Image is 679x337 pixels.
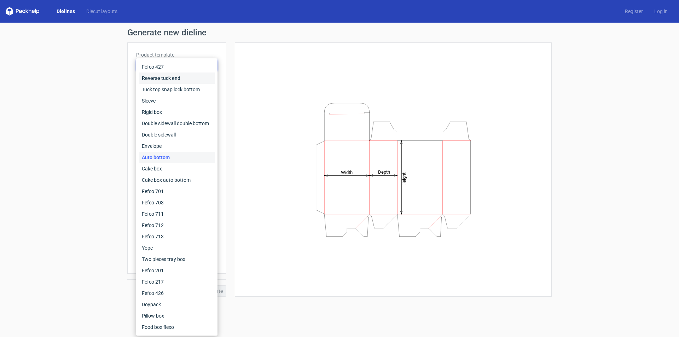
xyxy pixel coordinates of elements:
tspan: Depth [378,169,390,175]
div: Cake box auto bottom [139,174,215,186]
div: Fefco 711 [139,208,215,220]
a: Dielines [51,8,81,15]
label: Product template [136,51,217,58]
tspan: Width [341,169,353,175]
div: Fefco 712 [139,220,215,231]
div: Two pieces tray box [139,254,215,265]
div: Auto bottom [139,152,215,163]
div: Fefco 427 [139,61,215,72]
div: Rigid box [139,106,215,118]
div: Envelope [139,140,215,152]
div: Yope [139,242,215,254]
tspan: Height [401,172,407,185]
div: Sleeve [139,95,215,106]
h1: Generate new dieline [127,28,552,37]
div: Fefco 703 [139,197,215,208]
div: Fefco 713 [139,231,215,242]
div: Doypack [139,299,215,310]
a: Register [619,8,649,15]
div: Fefco 217 [139,276,215,287]
div: Fefco 701 [139,186,215,197]
div: Cake box [139,163,215,174]
div: Food box flexo [139,321,215,333]
div: Tuck top snap lock bottom [139,84,215,95]
a: Log in [649,8,673,15]
a: Diecut layouts [81,8,123,15]
div: Reverse tuck end [139,72,215,84]
div: Fefco 201 [139,265,215,276]
div: Double sidewall [139,129,215,140]
div: Fefco 426 [139,287,215,299]
div: Double sidewall double bottom [139,118,215,129]
div: Pillow box [139,310,215,321]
